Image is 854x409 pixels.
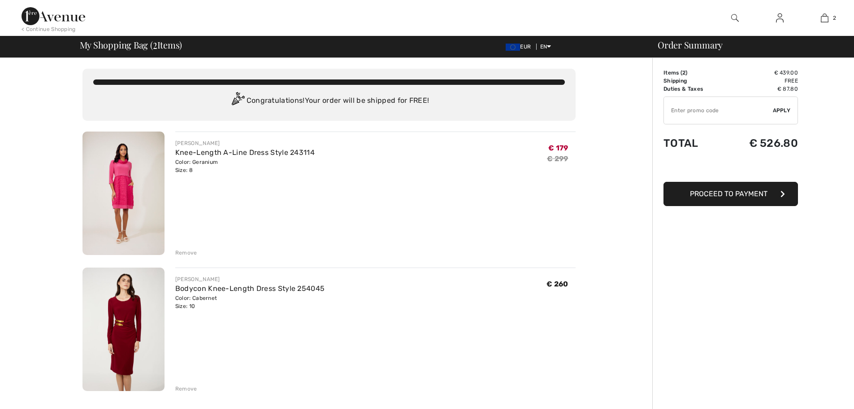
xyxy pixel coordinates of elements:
img: My Bag [821,13,828,23]
span: 2 [153,38,157,50]
td: Total [663,128,724,158]
img: Euro [506,44,520,51]
div: [PERSON_NAME] [175,139,315,147]
a: 2 [802,13,846,23]
div: Remove [175,385,197,393]
td: € 87.80 [724,85,798,93]
td: € 526.80 [724,128,798,158]
img: search the website [731,13,739,23]
iframe: PayPal [663,158,798,179]
div: Color: Geranium Size: 8 [175,158,315,174]
div: Color: Cabernet Size: 10 [175,294,325,310]
div: Remove [175,249,197,257]
div: [PERSON_NAME] [175,275,325,283]
div: Congratulations! Your order will be shipped for FREE! [93,92,565,110]
img: 1ère Avenue [22,7,85,25]
a: Knee-Length A-Line Dress Style 243114 [175,148,315,157]
span: My Shopping Bag ( Items) [80,40,182,49]
img: My Info [776,13,784,23]
span: Proceed to Payment [690,189,767,198]
span: EUR [506,44,534,50]
div: < Continue Shopping [22,25,76,33]
td: Shipping [663,77,724,85]
td: Free [724,77,798,85]
a: Bodycon Knee-Length Dress Style 254045 [175,284,325,293]
div: Order Summary [647,40,849,49]
img: Congratulation2.svg [229,92,247,110]
span: € 260 [546,280,568,288]
td: Items ( ) [663,69,724,77]
input: Promo code [664,97,773,124]
span: 2 [682,70,685,76]
img: Knee-Length A-Line Dress Style 243114 [82,132,165,255]
span: 2 [833,14,836,22]
td: € 439.00 [724,69,798,77]
span: Apply [773,106,791,114]
a: Sign In [769,13,791,24]
button: Proceed to Payment [663,182,798,206]
span: EN [540,44,551,50]
s: € 299 [547,154,568,163]
span: € 179 [548,144,568,152]
td: Duties & Taxes [663,85,724,93]
img: Bodycon Knee-Length Dress Style 254045 [82,268,165,391]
